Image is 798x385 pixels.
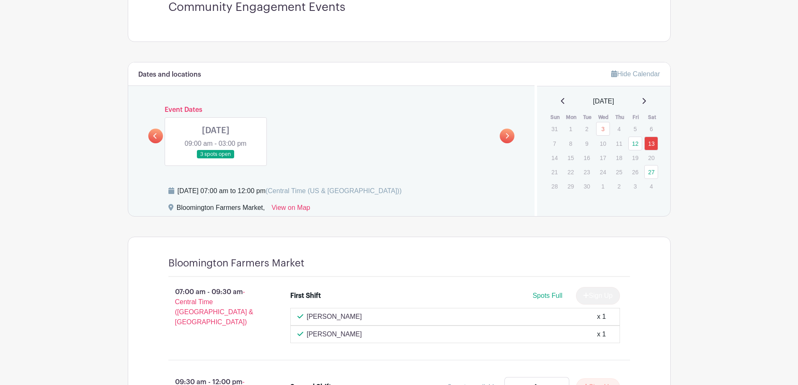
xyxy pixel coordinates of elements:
h4: Bloomington Farmers Market [168,257,305,269]
p: 25 [612,165,626,178]
span: (Central Time (US & [GEOGRAPHIC_DATA])) [266,187,402,194]
p: 7 [547,137,561,150]
p: 07:00 am - 09:30 am [155,284,277,331]
p: 17 [596,151,610,164]
p: 3 [628,180,642,193]
h6: Event Dates [163,106,500,114]
th: Wed [596,113,612,121]
p: 22 [564,165,578,178]
p: [PERSON_NAME] [307,329,362,339]
a: 12 [628,137,642,150]
p: 28 [547,180,561,193]
p: 14 [547,151,561,164]
p: 4 [612,122,626,135]
p: 5 [628,122,642,135]
p: 2 [612,180,626,193]
div: x 1 [597,329,606,339]
p: 18 [612,151,626,164]
p: 2 [580,122,594,135]
p: 19 [628,151,642,164]
p: 20 [644,151,658,164]
p: 26 [628,165,642,178]
span: [DATE] [593,96,614,106]
p: 10 [596,137,610,150]
a: 3 [596,122,610,136]
p: 4 [644,180,658,193]
div: [DATE] 07:00 am to 12:00 pm [178,186,402,196]
p: 1 [596,180,610,193]
th: Thu [612,113,628,121]
th: Mon [563,113,580,121]
p: 29 [564,180,578,193]
a: 13 [644,137,658,150]
th: Fri [628,113,644,121]
p: 6 [644,122,658,135]
h3: Community Engagement Events [168,0,630,15]
a: 27 [644,165,658,179]
th: Tue [579,113,596,121]
th: Sun [547,113,563,121]
th: Sat [644,113,660,121]
p: 30 [580,180,594,193]
div: First Shift [290,291,321,301]
div: x 1 [597,312,606,322]
p: 16 [580,151,594,164]
h6: Dates and locations [138,71,201,79]
p: 11 [612,137,626,150]
p: 31 [547,122,561,135]
a: View on Map [271,203,310,216]
span: - Central Time ([GEOGRAPHIC_DATA] & [GEOGRAPHIC_DATA]) [175,288,253,326]
p: 21 [547,165,561,178]
p: 9 [580,137,594,150]
p: 8 [564,137,578,150]
p: 15 [564,151,578,164]
p: 1 [564,122,578,135]
p: 24 [596,165,610,178]
div: Bloomington Farmers Market, [177,203,265,216]
a: Hide Calendar [611,70,660,78]
p: 23 [580,165,594,178]
p: [PERSON_NAME] [307,312,362,322]
span: Spots Full [532,292,562,299]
